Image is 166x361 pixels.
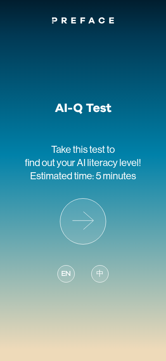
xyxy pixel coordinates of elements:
span: Take this test to [51,144,115,155]
h1: AI-Q Test [55,101,111,116]
span: Estimated time: 5 minutes [30,170,136,181]
span: EN [61,268,71,280]
span: find out your AI literacy level! [25,157,141,168]
span: 中 [96,268,104,280]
